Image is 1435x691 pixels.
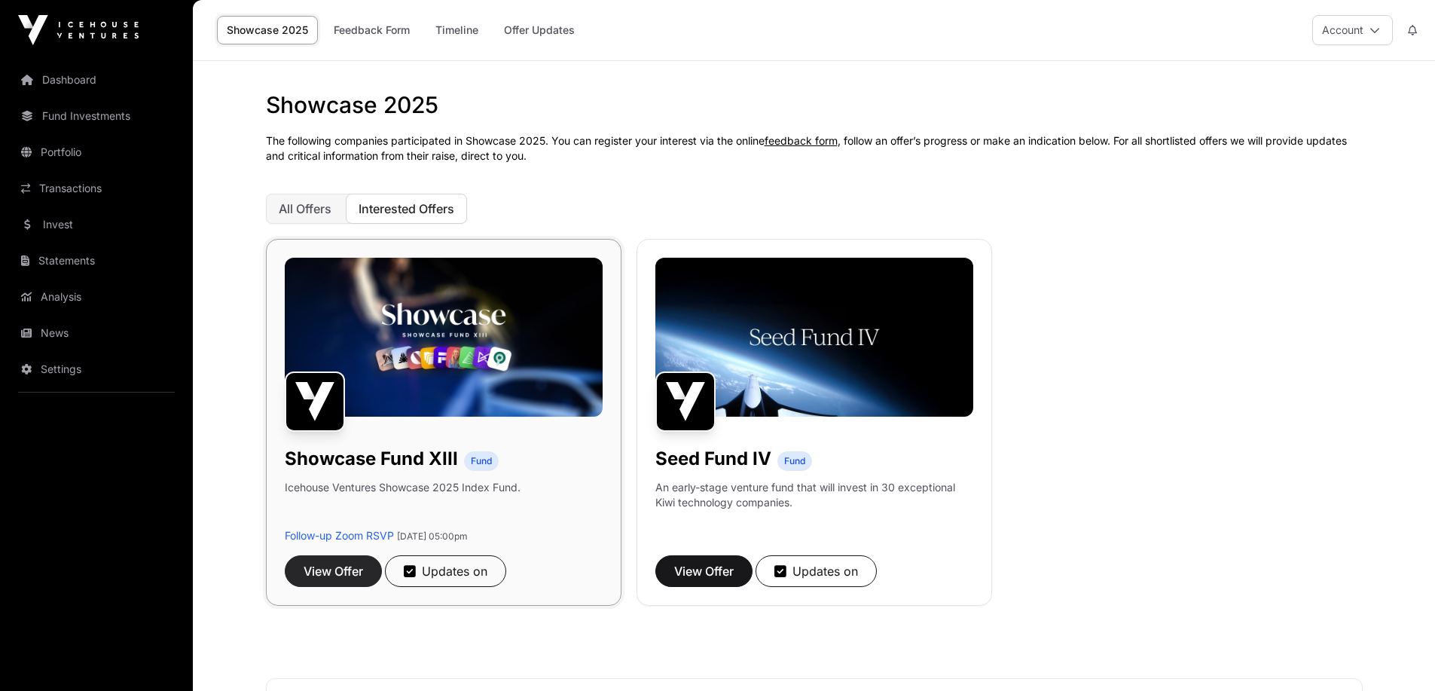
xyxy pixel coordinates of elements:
[285,258,603,417] img: Showcase-Fund-Banner-1.jpg
[12,63,181,96] a: Dashboard
[404,562,487,580] div: Updates on
[12,280,181,313] a: Analysis
[1360,619,1435,691] iframe: Chat Widget
[655,258,973,417] img: Seed-Fund-4_Banner.jpg
[12,316,181,350] a: News
[426,16,488,44] a: Timeline
[385,555,506,587] button: Updates on
[12,172,181,205] a: Transactions
[217,16,318,44] a: Showcase 2025
[12,244,181,277] a: Statements
[756,555,877,587] button: Updates on
[359,201,454,216] span: Interested Offers
[285,555,382,587] button: View Offer
[285,371,345,432] img: Showcase Fund XIII
[494,16,585,44] a: Offer Updates
[279,201,331,216] span: All Offers
[655,447,771,471] h1: Seed Fund IV
[784,455,805,467] span: Fund
[324,16,420,44] a: Feedback Form
[12,136,181,169] a: Portfolio
[266,194,344,224] button: All Offers
[285,529,394,542] a: Follow-up Zoom RSVP
[18,15,139,45] img: Icehouse Ventures Logo
[346,194,467,224] button: Interested Offers
[285,480,521,495] p: Icehouse Ventures Showcase 2025 Index Fund.
[655,480,973,510] p: An early-stage venture fund that will invest in 30 exceptional Kiwi technology companies.
[655,555,753,587] button: View Offer
[266,133,1363,164] p: The following companies participated in Showcase 2025. You can register your interest via the onl...
[285,447,458,471] h1: Showcase Fund XIII
[266,91,1363,118] h1: Showcase 2025
[397,530,468,542] span: [DATE] 05:00pm
[774,562,858,580] div: Updates on
[1312,15,1393,45] button: Account
[674,562,734,580] span: View Offer
[655,371,716,432] img: Seed Fund IV
[12,353,181,386] a: Settings
[471,455,492,467] span: Fund
[765,134,838,147] a: feedback form
[12,99,181,133] a: Fund Investments
[304,562,363,580] span: View Offer
[12,208,181,241] a: Invest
